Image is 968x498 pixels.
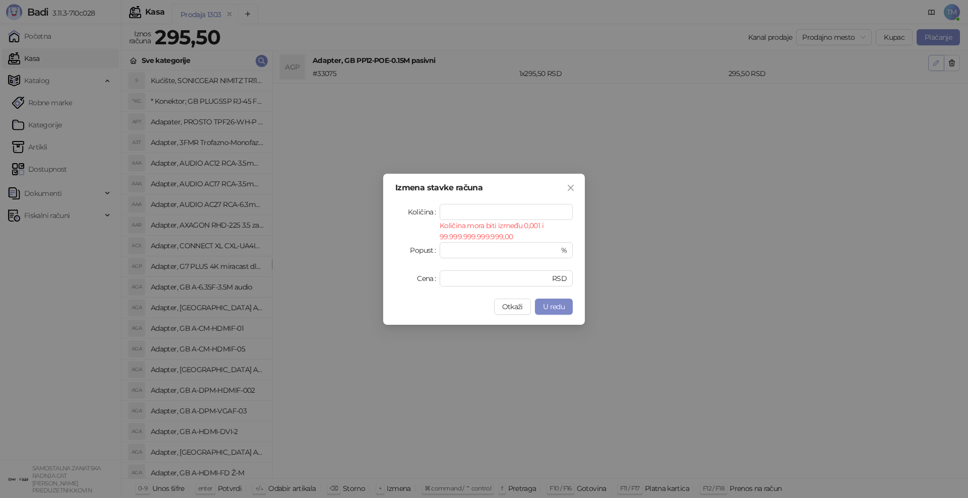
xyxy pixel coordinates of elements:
[494,299,531,315] button: Otkaži
[417,270,440,287] label: Cena
[446,271,550,286] input: Cena
[440,204,572,220] input: Količina
[535,299,573,315] button: U redu
[502,302,523,311] span: Otkaži
[410,242,440,258] label: Popust
[440,220,573,242] div: Količina mora biti između 0,001 i 99.999.999.999.999,00
[446,243,559,258] input: Popust
[567,184,575,192] span: close
[543,302,565,311] span: U redu
[563,184,579,192] span: Zatvori
[563,180,579,196] button: Close
[408,204,440,220] label: Količina
[395,184,573,192] div: Izmena stavke računa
